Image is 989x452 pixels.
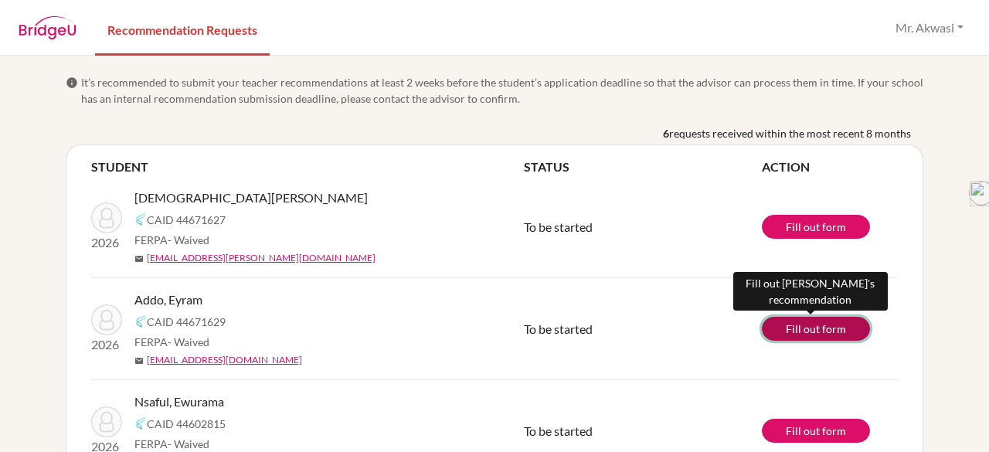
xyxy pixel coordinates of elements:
div: Fill out [PERSON_NAME]'s recommendation [733,272,888,311]
img: Nsaful, Ewurama [91,406,122,437]
img: Addo, Eyram [91,304,122,335]
span: To be started [524,219,593,234]
img: Ansah, Ewura Amma [91,202,122,233]
span: To be started [524,423,593,438]
span: [DEMOGRAPHIC_DATA][PERSON_NAME] [134,189,368,207]
a: Recommendation Requests [95,2,270,56]
span: To be started [524,321,593,336]
span: mail [134,254,144,263]
a: Fill out form [762,215,870,239]
button: Mr. Akwasi [889,13,970,42]
span: - Waived [168,437,209,450]
span: - Waived [168,335,209,348]
a: [EMAIL_ADDRESS][DOMAIN_NAME] [147,353,302,367]
th: STUDENT [91,158,524,176]
img: Common App logo [134,315,147,328]
img: BridgeU logo [19,16,76,39]
span: mail [134,356,144,365]
span: FERPA [134,334,209,350]
span: - Waived [168,233,209,246]
p: 2026 [91,335,122,354]
b: 6 [663,125,669,141]
span: CAID 44671629 [147,314,226,330]
a: Fill out form [762,419,870,443]
span: FERPA [134,436,209,452]
a: Fill out form [762,317,870,341]
img: Common App logo [134,213,147,226]
span: Addo, Eyram [134,291,202,309]
a: [EMAIL_ADDRESS][PERSON_NAME][DOMAIN_NAME] [147,251,376,265]
span: requests received within the most recent 8 months [669,125,911,141]
span: CAID 44671627 [147,212,226,228]
span: Nsaful, Ewurama [134,393,224,411]
th: STATUS [524,158,762,176]
th: ACTION [762,158,898,176]
span: It’s recommended to submit your teacher recommendations at least 2 weeks before the student’s app... [81,74,923,107]
span: CAID 44602815 [147,416,226,432]
span: FERPA [134,232,209,248]
span: info [66,76,78,89]
img: Common App logo [134,417,147,430]
p: 2026 [91,233,122,252]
